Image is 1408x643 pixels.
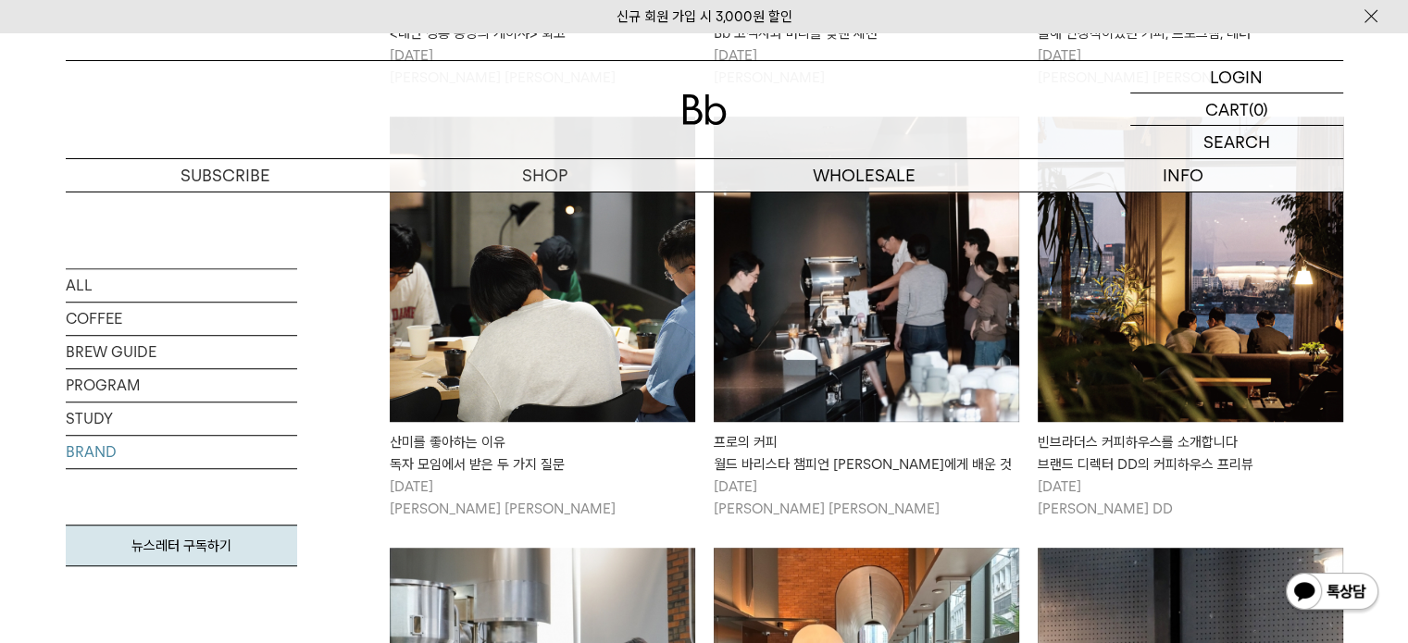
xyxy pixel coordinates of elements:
img: 로고 [682,94,727,125]
p: [DATE] [PERSON_NAME] [PERSON_NAME] [390,476,695,520]
div: 빈브라더스 커피하우스를 소개합니다 브랜드 디렉터 DD의 커피하우스 프리뷰 [1038,431,1343,476]
img: 산미를 좋아하는 이유독자 모임에서 받은 두 가지 질문 [390,117,695,422]
img: 카카오톡 채널 1:1 채팅 버튼 [1284,571,1380,615]
a: COFFEE [66,303,297,335]
p: INFO [1024,159,1343,192]
a: 프로의 커피월드 바리스타 챔피언 엄보람님에게 배운 것 프로의 커피월드 바리스타 챔피언 [PERSON_NAME]에게 배운 것 [DATE][PERSON_NAME] [PERSON_... [714,117,1019,520]
p: [DATE] [PERSON_NAME] DD [1038,476,1343,520]
a: STUDY [66,402,297,435]
a: 빈브라더스 커피하우스를 소개합니다브랜드 디렉터 DD의 커피하우스 프리뷰 빈브라더스 커피하우스를 소개합니다브랜드 디렉터 DD의 커피하우스 프리뷰 [DATE][PERSON_NAM... [1038,117,1343,520]
p: [DATE] [PERSON_NAME] [PERSON_NAME] [714,476,1019,520]
a: 산미를 좋아하는 이유독자 모임에서 받은 두 가지 질문 산미를 좋아하는 이유독자 모임에서 받은 두 가지 질문 [DATE][PERSON_NAME] [PERSON_NAME] [390,117,695,520]
div: 프로의 커피 월드 바리스타 챔피언 [PERSON_NAME]에게 배운 것 [714,431,1019,476]
img: 프로의 커피월드 바리스타 챔피언 엄보람님에게 배운 것 [714,117,1019,422]
a: SHOP [385,159,704,192]
p: SEARCH [1203,126,1270,158]
a: CART (0) [1130,93,1343,126]
a: LOGIN [1130,61,1343,93]
p: CART [1205,93,1249,125]
p: LOGIN [1210,61,1263,93]
a: BRAND [66,436,297,468]
p: (0) [1249,93,1268,125]
div: 산미를 좋아하는 이유 독자 모임에서 받은 두 가지 질문 [390,431,695,476]
a: 신규 회원 가입 시 3,000원 할인 [617,8,792,25]
a: ALL [66,269,297,302]
img: 빈브라더스 커피하우스를 소개합니다브랜드 디렉터 DD의 커피하우스 프리뷰 [1038,117,1343,422]
a: 뉴스레터 구독하기 [66,525,297,566]
p: WHOLESALE [704,159,1024,192]
a: BREW GUIDE [66,336,297,368]
a: PROGRAM [66,369,297,402]
a: SUBSCRIBE [66,159,385,192]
